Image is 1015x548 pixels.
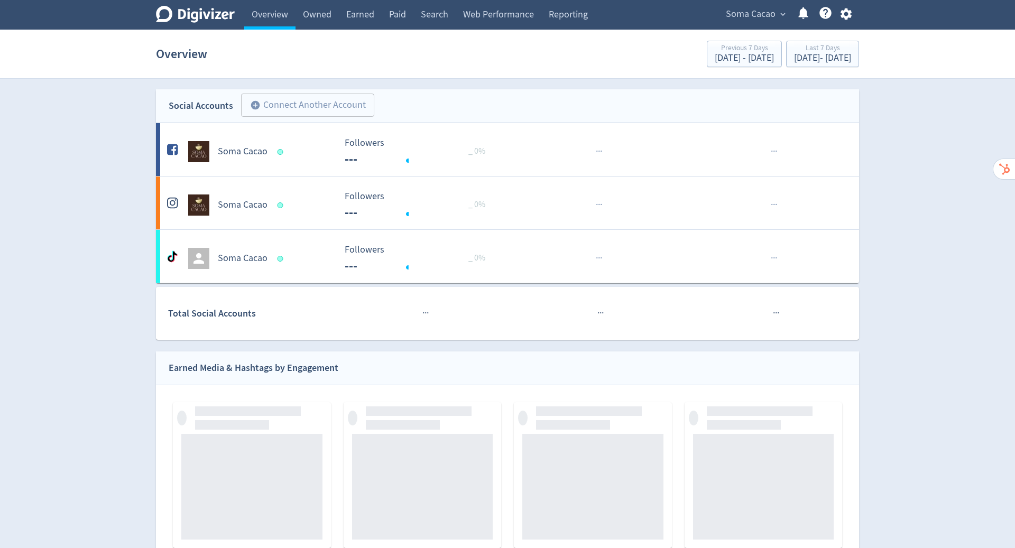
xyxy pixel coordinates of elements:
[156,177,859,229] a: Soma Cacao undefinedSoma Cacao Followers --- Followers --- _ 0%······
[773,198,775,211] span: ·
[339,138,498,166] svg: Followers ---
[794,44,851,53] div: Last 7 Days
[598,145,600,158] span: ·
[168,306,337,321] div: Total Social Accounts
[156,123,859,176] a: Soma Cacao undefinedSoma Cacao Followers --- Followers --- _ 0%······
[233,95,374,117] a: Connect Another Account
[278,202,287,208] span: Data last synced: 4 Sep 2025, 2:02am (AEST)
[773,252,775,265] span: ·
[600,252,602,265] span: ·
[188,141,209,162] img: Soma Cacao undefined
[600,145,602,158] span: ·
[794,53,851,63] div: [DATE] - [DATE]
[468,199,485,210] span: _ 0%
[156,37,207,71] h1: Overview
[169,98,233,114] div: Social Accounts
[218,199,267,211] h5: Soma Cacao
[775,306,777,320] span: ·
[596,198,598,211] span: ·
[339,191,498,219] svg: Followers ---
[468,146,485,156] span: _ 0%
[278,149,287,155] span: Data last synced: 4 Sep 2025, 2:02am (AEST)
[722,6,788,23] button: Soma Cacao
[726,6,776,23] span: Soma Cacao
[425,306,427,320] span: ·
[775,145,777,158] span: ·
[771,198,773,211] span: ·
[786,41,859,67] button: Last 7 Days[DATE]- [DATE]
[188,194,209,216] img: Soma Cacao undefined
[778,10,788,19] span: expand_more
[715,44,774,53] div: Previous 7 Days
[422,306,425,320] span: ·
[771,145,773,158] span: ·
[775,198,777,211] span: ·
[602,306,604,320] span: ·
[596,252,598,265] span: ·
[597,306,599,320] span: ·
[775,252,777,265] span: ·
[596,145,598,158] span: ·
[777,306,779,320] span: ·
[250,100,261,110] span: add_circle
[218,252,267,265] h5: Soma Cacao
[339,245,498,273] svg: Followers ---
[600,198,602,211] span: ·
[278,256,287,262] span: Data last synced: 4 Sep 2025, 5:01am (AEST)
[156,230,859,283] a: Soma Cacao Followers --- Followers --- _ 0%······
[715,53,774,63] div: [DATE] - [DATE]
[771,252,773,265] span: ·
[599,306,602,320] span: ·
[707,41,782,67] button: Previous 7 Days[DATE] - [DATE]
[773,145,775,158] span: ·
[241,94,374,117] button: Connect Another Account
[218,145,267,158] h5: Soma Cacao
[468,253,485,263] span: _ 0%
[773,306,775,320] span: ·
[598,252,600,265] span: ·
[598,198,600,211] span: ·
[427,306,429,320] span: ·
[169,360,338,376] div: Earned Media & Hashtags by Engagement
